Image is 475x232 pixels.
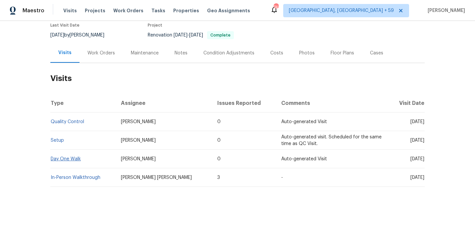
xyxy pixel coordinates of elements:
span: Auto-generated Visit [281,119,327,124]
a: Day One Walk [51,157,81,161]
span: [DATE] [410,138,424,143]
span: [DATE] [410,119,424,124]
span: Visits [63,7,77,14]
a: Quality Control [51,119,84,124]
span: [PERSON_NAME] [121,138,156,143]
span: Renovation [148,33,234,38]
span: Work Orders [113,7,143,14]
span: [PERSON_NAME] [121,119,156,124]
th: Type [50,94,116,113]
a: In-Person Walkthrough [51,175,100,180]
span: Auto-generated visit. Scheduled for the same time as QC Visit. [281,135,382,146]
div: Costs [270,50,283,56]
span: [DATE] [189,33,203,38]
th: Visit Date [388,94,425,113]
div: Cases [370,50,383,56]
span: Maestro [23,7,44,14]
h2: Visits [50,63,425,94]
th: Comments [276,94,388,113]
span: [DATE] [410,175,424,180]
span: 3 [217,175,220,180]
span: Tasks [151,8,165,13]
span: [PERSON_NAME] [PERSON_NAME] [121,175,192,180]
span: Last Visit Date [50,23,79,27]
div: Visits [58,49,72,56]
div: Maintenance [131,50,159,56]
span: - [281,175,283,180]
div: Work Orders [87,50,115,56]
div: Notes [175,50,187,56]
div: by [PERSON_NAME] [50,31,112,39]
span: - [174,33,203,38]
div: 742 [274,4,278,11]
span: 0 [217,157,221,161]
div: Photos [299,50,315,56]
a: Setup [51,138,64,143]
span: Project [148,23,162,27]
span: [PERSON_NAME] [121,157,156,161]
th: Assignee [116,94,212,113]
span: [GEOGRAPHIC_DATA], [GEOGRAPHIC_DATA] + 59 [289,7,394,14]
span: 0 [217,138,221,143]
span: [PERSON_NAME] [425,7,465,14]
span: Auto-generated Visit [281,157,327,161]
span: Complete [208,33,233,37]
div: Condition Adjustments [203,50,254,56]
span: Properties [173,7,199,14]
span: [DATE] [50,33,64,38]
span: Projects [85,7,105,14]
span: [DATE] [410,157,424,161]
span: 0 [217,119,221,124]
span: [DATE] [174,33,187,38]
span: Geo Assignments [207,7,250,14]
th: Issues Reported [212,94,276,113]
div: Floor Plans [331,50,354,56]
